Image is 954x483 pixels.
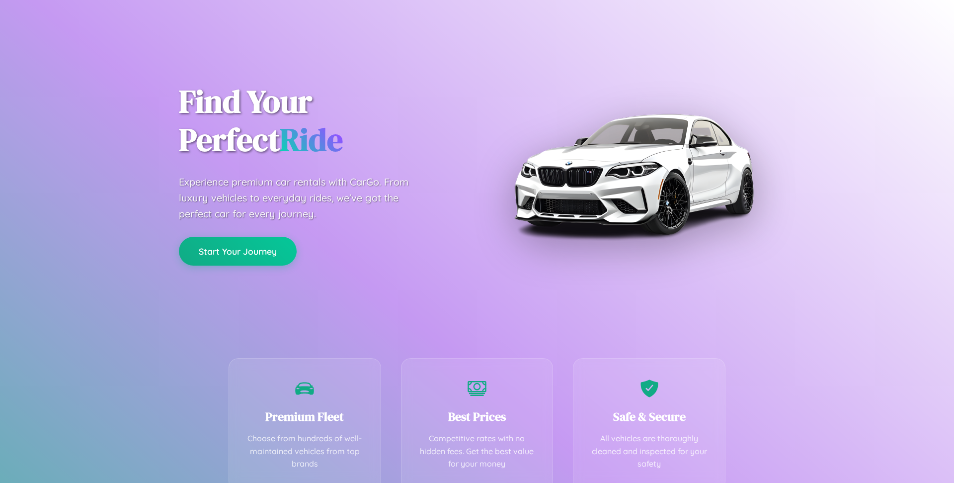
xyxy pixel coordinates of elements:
h1: Find Your Perfect [179,83,462,159]
h3: Best Prices [416,408,538,425]
img: Premium BMW car rental vehicle [509,50,758,298]
p: Competitive rates with no hidden fees. Get the best value for your money [416,432,538,471]
p: Choose from hundreds of well-maintained vehicles from top brands [244,432,366,471]
p: Experience premium car rentals with CarGo. From luxury vehicles to everyday rides, we've got the ... [179,174,427,222]
p: All vehicles are thoroughly cleaned and inspected for your safety [588,432,710,471]
h3: Premium Fleet [244,408,366,425]
h3: Safe & Secure [588,408,710,425]
button: Start Your Journey [179,237,297,266]
span: Ride [280,118,343,161]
